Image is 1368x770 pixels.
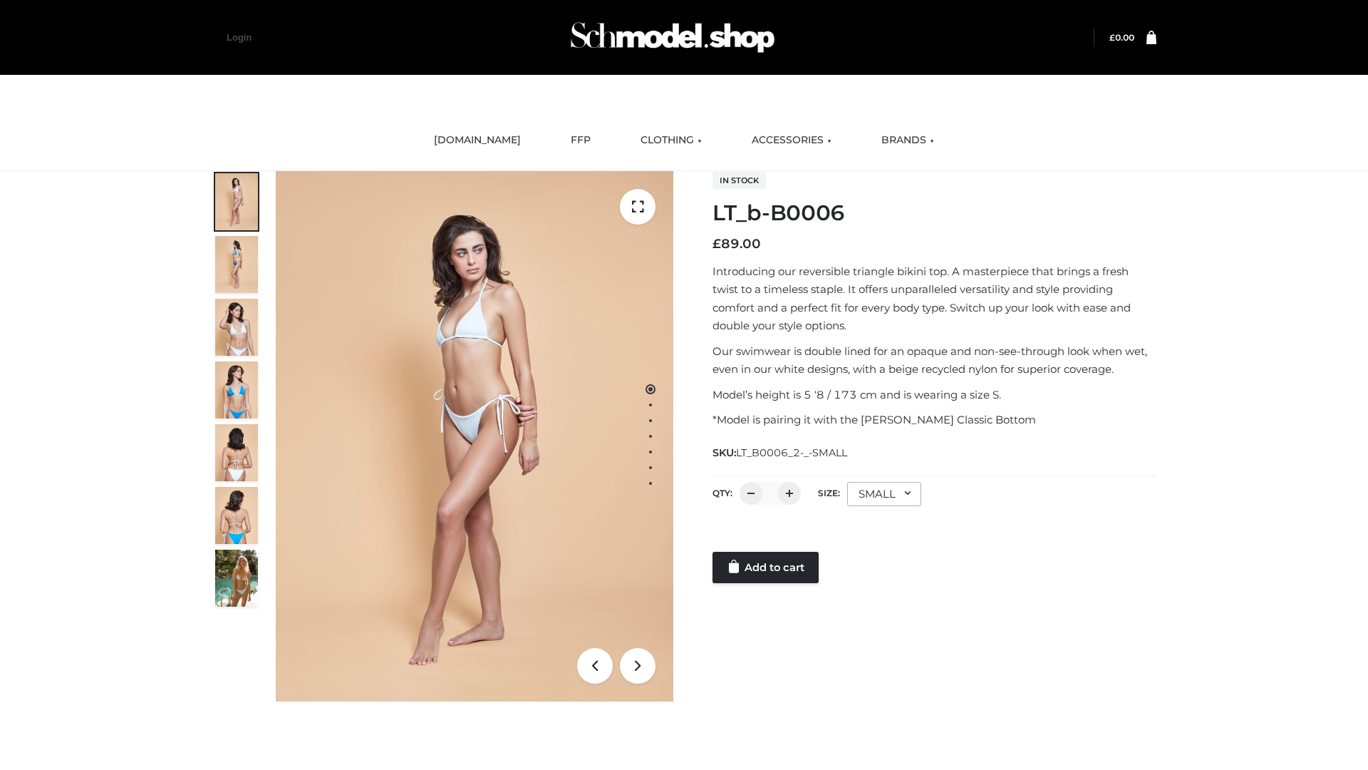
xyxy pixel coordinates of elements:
[1109,32,1134,43] a: £0.00
[1109,32,1134,43] bdi: 0.00
[1109,32,1115,43] span: £
[215,361,258,419] img: ArielClassicBikiniTop_CloudNine_AzureSky_OW114ECO_4-scaled.jpg
[215,236,258,293] img: ArielClassicBikiniTop_CloudNine_AzureSky_OW114ECO_2-scaled.jpg
[847,482,921,506] div: SMALL
[712,172,766,189] span: In stock
[712,200,1156,226] h1: LT_b-B0006
[712,342,1156,379] p: Our swimwear is double lined for an opaque and non-see-through look when wet, even in our white d...
[712,488,732,498] label: QTY:
[630,125,712,156] a: CLOTHING
[276,171,673,702] img: ArielClassicBikiniTop_CloudNine_AzureSky_OW114ECO_1
[215,424,258,481] img: ArielClassicBikiniTop_CloudNine_AzureSky_OW114ECO_7-scaled.jpg
[818,488,840,498] label: Size:
[712,236,721,252] span: £
[712,236,761,252] bdi: 89.00
[736,446,847,459] span: LT_B0006_2-_-SMALL
[741,125,842,156] a: ACCESSORIES
[215,550,258,607] img: Arieltop_CloudNine_AzureSky2.jpg
[215,487,258,544] img: ArielClassicBikiniTop_CloudNine_AzureSky_OW114ECO_8-scaled.jpg
[227,32,252,43] a: Login
[712,552,819,583] a: Add to cart
[423,125,532,156] a: [DOMAIN_NAME]
[566,9,779,66] img: Schmodel Admin 964
[712,411,1156,429] p: *Model is pairing it with the [PERSON_NAME] Classic Bottom
[215,173,258,230] img: ArielClassicBikiniTop_CloudNine_AzureSky_OW114ECO_1-scaled.jpg
[712,262,1156,335] p: Introducing our reversible triangle bikini top. A masterpiece that brings a fresh twist to a time...
[215,299,258,356] img: ArielClassicBikiniTop_CloudNine_AzureSky_OW114ECO_3-scaled.jpg
[560,125,601,156] a: FFP
[712,386,1156,404] p: Model’s height is 5 ‘8 / 173 cm and is wearing a size S.
[871,125,945,156] a: BRANDS
[712,444,849,461] span: SKU:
